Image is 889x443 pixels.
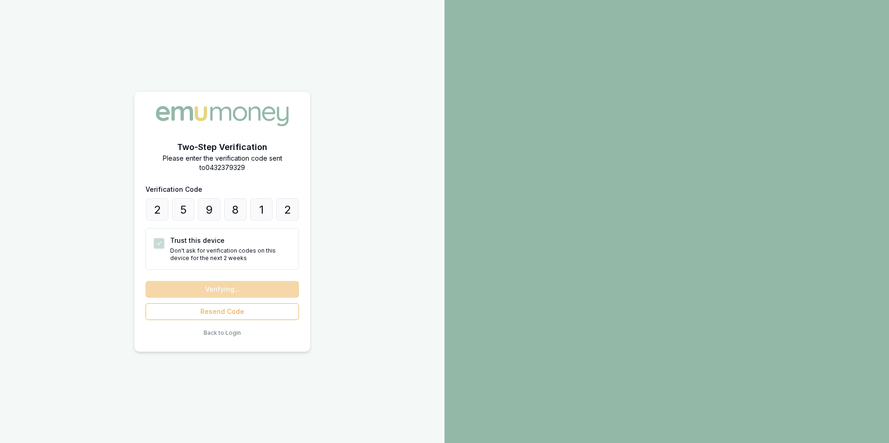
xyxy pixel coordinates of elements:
p: Don't ask for verification codes on this device for the next 2 weeks [170,247,291,262]
h2: Two-Step Verification [146,141,299,154]
label: Trust this device [170,236,225,244]
p: Please enter the verification code sent to 0432379329 [146,154,299,172]
button: Resend Code [146,303,299,320]
img: Emu Money [153,103,292,130]
label: Verification Code [146,185,202,193]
